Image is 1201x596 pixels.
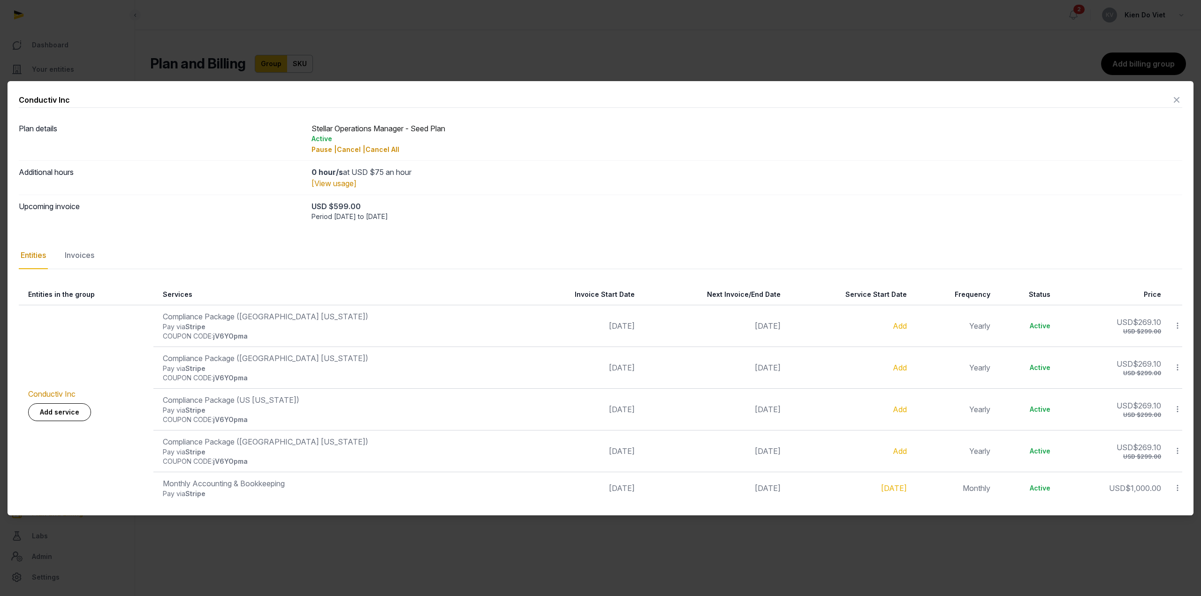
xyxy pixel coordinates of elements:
div: USD $299.00 [1069,411,1161,419]
strong: 0 hour/s [312,167,343,177]
th: Frequency [912,284,996,305]
a: Add [893,446,907,456]
th: Status [996,284,1057,305]
div: Invoices [63,242,96,269]
div: Period [DATE] to [DATE] [312,212,1182,221]
div: Conductiv Inc [19,94,70,106]
a: Add [893,363,907,372]
div: USD $599.00 [312,201,1182,212]
td: [DATE] [517,430,640,472]
td: [DATE] [517,472,640,504]
td: Monthly [912,472,996,504]
span: USD [1117,359,1133,369]
span: [DATE] [755,446,781,456]
th: Invoice Start Date [517,284,640,305]
div: Active [1005,321,1051,331]
th: Next Invoice/End Date [640,284,786,305]
div: Active [1005,363,1051,372]
span: USD [1117,443,1133,452]
a: Add [893,405,907,414]
div: Compliance Package (US [US_STATE]) [163,394,511,406]
a: Conductiv Inc [28,389,76,399]
div: Compliance Package ([GEOGRAPHIC_DATA] [US_STATE]) [163,436,511,447]
div: Pay via [163,364,511,373]
span: Stripe [185,490,205,498]
a: Add service [28,403,91,421]
td: [DATE] [517,305,640,347]
td: Yearly [912,347,996,388]
th: Entities in the group [19,284,153,305]
div: Pay via [163,406,511,415]
div: USD $299.00 [1069,453,1161,460]
td: Yearly [912,388,996,430]
a: [DATE] [881,483,907,493]
span: Cancel All [365,145,399,153]
a: Add [893,321,907,331]
div: USD $299.00 [1069,328,1161,335]
span: Cancel | [337,145,365,153]
div: at USD $75 an hour [312,166,1182,178]
span: Stripe [185,406,205,414]
th: Services [153,284,517,305]
dt: Upcoming invoice [19,201,304,221]
td: Yearly [912,430,996,472]
span: jV6YOpma [213,457,248,465]
span: jV6YOpma [213,374,248,382]
td: [DATE] [517,347,640,388]
div: Stellar Operations Manager - Seed Plan [312,123,1182,155]
div: Active [1005,483,1051,493]
div: COUPON CODE: [163,332,511,341]
div: Active [1005,405,1051,414]
span: $269.10 [1133,317,1161,327]
span: Pause | [312,145,337,153]
span: [DATE] [755,321,781,331]
td: [DATE] [517,388,640,430]
span: jV6YOpma [213,332,248,340]
span: jV6YOpma [213,415,248,423]
span: Stripe [185,364,205,372]
span: $269.10 [1133,443,1161,452]
div: COUPON CODE: [163,415,511,424]
span: Stripe [185,323,205,331]
span: Stripe [185,448,205,456]
div: Pay via [163,489,511,498]
div: Compliance Package ([GEOGRAPHIC_DATA] [US_STATE]) [163,353,511,364]
span: USD [1117,317,1133,327]
div: COUPON CODE: [163,373,511,383]
div: Entities [19,242,48,269]
div: Monthly Accounting & Bookkeeping [163,478,511,489]
dt: Additional hours [19,166,304,189]
span: [DATE] [755,405,781,414]
span: [DATE] [755,363,781,372]
div: COUPON CODE: [163,457,511,466]
dt: Plan details [19,123,304,155]
th: Service Start Date [786,284,912,305]
div: Pay via [163,322,511,332]
span: $1,000.00 [1125,483,1161,493]
div: Compliance Package ([GEOGRAPHIC_DATA] [US_STATE]) [163,311,511,322]
th: Price [1056,284,1167,305]
td: Yearly [912,305,996,347]
a: [View usage] [312,179,357,188]
span: $269.10 [1133,359,1161,369]
span: USD [1109,483,1125,493]
div: USD $299.00 [1069,370,1161,377]
span: USD [1117,401,1133,410]
nav: Tabs [19,242,1182,269]
span: $269.10 [1133,401,1161,410]
span: [DATE] [755,483,781,493]
div: Pay via [163,447,511,457]
div: Active [312,134,1182,143]
div: Active [1005,446,1051,456]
